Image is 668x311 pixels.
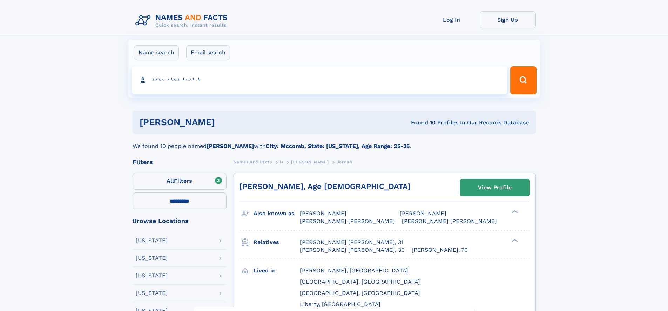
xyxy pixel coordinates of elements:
[266,143,410,149] b: City: Mccomb, State: [US_STATE], Age Range: 25-35
[300,238,403,246] a: [PERSON_NAME] [PERSON_NAME], 31
[280,160,283,164] span: D
[167,177,174,184] span: All
[133,159,227,165] div: Filters
[254,236,300,248] h3: Relatives
[280,157,283,166] a: D
[133,134,536,150] div: We found 10 people named with .
[239,182,411,191] a: [PERSON_NAME], Age [DEMOGRAPHIC_DATA]
[460,179,529,196] a: View Profile
[254,208,300,219] h3: Also known as
[133,173,227,190] label: Filters
[133,11,234,30] img: Logo Names and Facts
[300,290,420,296] span: [GEOGRAPHIC_DATA], [GEOGRAPHIC_DATA]
[412,246,468,254] a: [PERSON_NAME], 70
[207,143,254,149] b: [PERSON_NAME]
[337,160,352,164] span: Jordan
[300,278,420,285] span: [GEOGRAPHIC_DATA], [GEOGRAPHIC_DATA]
[136,290,168,296] div: [US_STATE]
[300,301,380,307] span: Liberty, [GEOGRAPHIC_DATA]
[402,218,497,224] span: [PERSON_NAME] [PERSON_NAME]
[133,218,227,224] div: Browse Locations
[134,45,179,60] label: Name search
[136,238,168,243] div: [US_STATE]
[186,45,230,60] label: Email search
[254,265,300,277] h3: Lived in
[424,11,480,28] a: Log In
[300,246,405,254] a: [PERSON_NAME] [PERSON_NAME], 30
[234,157,272,166] a: Names and Facts
[478,180,512,196] div: View Profile
[400,210,446,217] span: [PERSON_NAME]
[132,66,507,94] input: search input
[510,238,518,243] div: ❯
[510,210,518,214] div: ❯
[136,255,168,261] div: [US_STATE]
[300,267,408,274] span: [PERSON_NAME], [GEOGRAPHIC_DATA]
[291,160,329,164] span: [PERSON_NAME]
[480,11,536,28] a: Sign Up
[291,157,329,166] a: [PERSON_NAME]
[300,210,346,217] span: [PERSON_NAME]
[313,119,529,127] div: Found 10 Profiles In Our Records Database
[300,218,395,224] span: [PERSON_NAME] [PERSON_NAME]
[510,66,536,94] button: Search Button
[140,118,313,127] h1: [PERSON_NAME]
[136,273,168,278] div: [US_STATE]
